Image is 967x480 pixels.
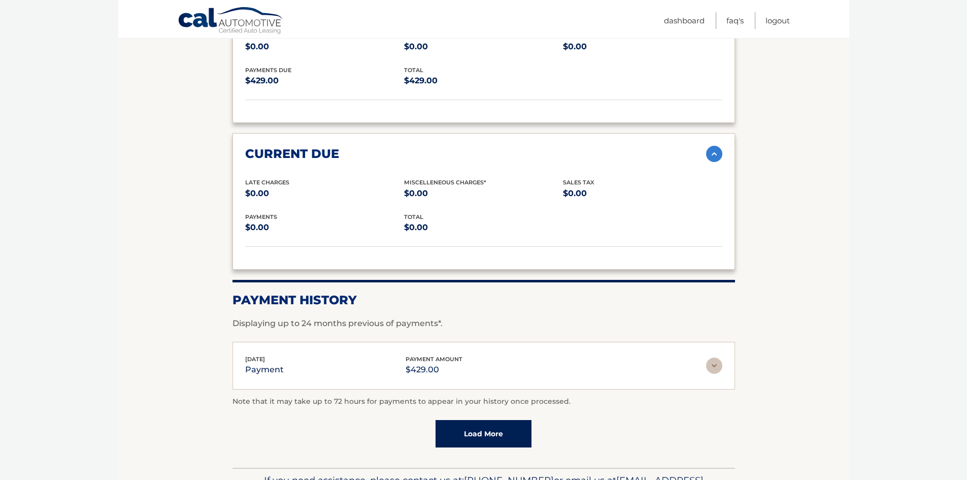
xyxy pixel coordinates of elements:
span: total [404,213,423,220]
p: Displaying up to 24 months previous of payments*. [232,317,735,330]
a: Cal Automotive [178,7,284,36]
h2: current due [245,146,339,162]
a: Logout [765,12,790,29]
p: $429.00 [406,363,462,377]
a: Dashboard [664,12,705,29]
p: $0.00 [563,40,722,54]
span: payments [245,213,277,220]
p: $0.00 [404,186,563,201]
p: $0.00 [563,186,722,201]
a: Load More [436,420,531,447]
span: total [404,67,423,74]
p: Note that it may take up to 72 hours for payments to appear in your history once processed. [232,396,735,408]
p: $0.00 [404,220,563,235]
p: $0.00 [245,186,404,201]
p: $0.00 [245,220,404,235]
span: Miscelleneous Charges* [404,179,486,186]
span: Sales Tax [563,179,594,186]
a: FAQ's [726,12,744,29]
h2: Payment History [232,293,735,308]
p: $429.00 [245,74,404,88]
p: $429.00 [404,74,563,88]
span: Payments Due [245,67,291,74]
p: $0.00 [404,40,563,54]
img: accordion-active.svg [706,146,722,162]
img: accordion-rest.svg [706,358,722,374]
span: [DATE] [245,356,265,363]
span: payment amount [406,356,462,363]
p: $0.00 [245,40,404,54]
span: Late Charges [245,179,289,186]
p: payment [245,363,284,377]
